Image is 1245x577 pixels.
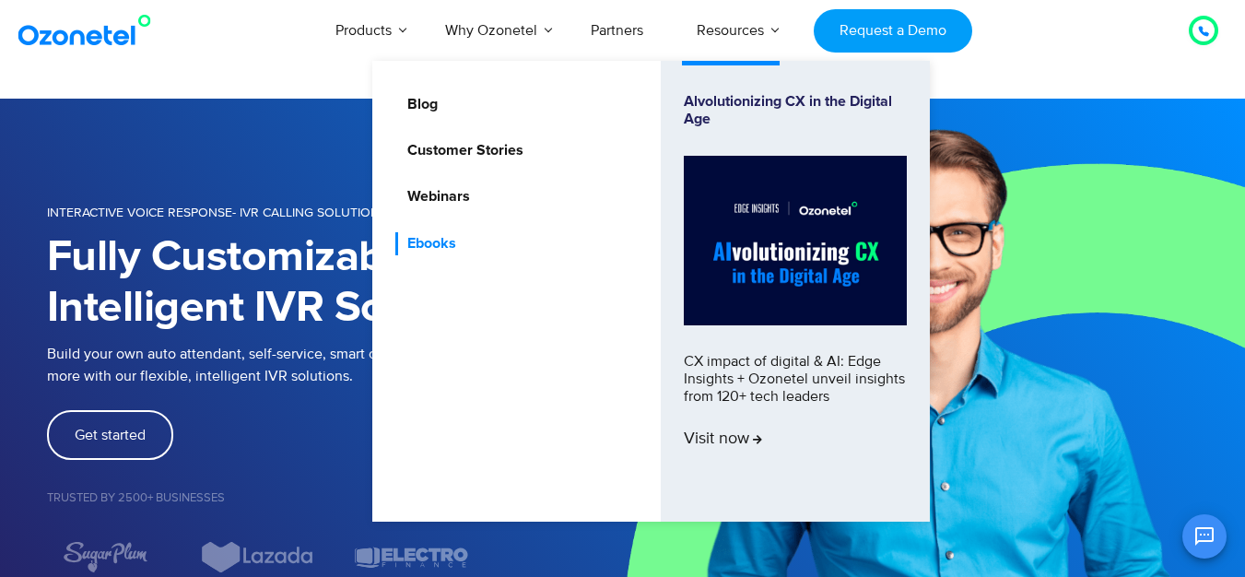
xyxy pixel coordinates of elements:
[395,139,526,162] a: Customer Stories
[395,93,440,116] a: Blog
[353,541,469,573] div: 7 / 7
[353,541,469,573] img: electro
[47,205,380,220] span: INTERACTIVE VOICE RESPONSE- IVR Calling Solution
[1182,514,1227,559] button: Open chat
[506,546,622,568] div: 1 / 7
[47,541,623,573] div: Image Carousel
[75,428,146,442] span: Get started
[61,541,147,573] img: sugarplum
[47,410,173,460] a: Get started
[684,430,762,450] span: Visit now
[47,232,623,334] h1: Fully Customizable, Intelligent IVR Solution
[47,541,163,573] div: 5 / 7
[47,492,623,504] h5: Trusted by 2500+ Businesses
[47,343,623,387] p: Build your own auto attendant, self-service, smart call routing, and more with our flexible, inte...
[684,156,907,325] img: Alvolutionizing.jpg
[395,232,459,255] a: Ebooks
[200,541,316,573] img: Lazada
[814,9,971,53] a: Request a Demo
[200,541,316,573] div: 6 / 7
[395,185,473,208] a: Webinars
[684,93,907,489] a: Alvolutionizing CX in the Digital AgeCX impact of digital & AI: Edge Insights + Ozonetel unveil i...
